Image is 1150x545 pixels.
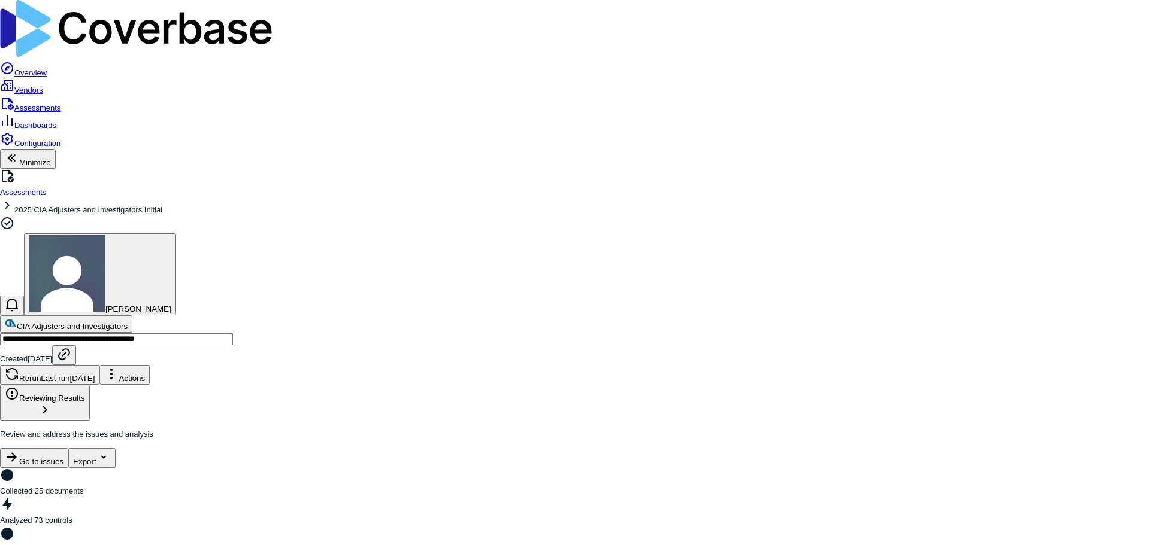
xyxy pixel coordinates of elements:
[19,158,51,167] span: Minimize
[24,233,176,315] button: Melanie Lorent avatar[PERSON_NAME]
[14,68,47,77] span: Overview
[14,139,60,148] span: Configuration
[5,317,17,329] img: https://compassadj.com/
[29,235,105,312] img: Melanie Lorent avatar
[99,365,150,385] button: Actions
[14,205,162,214] span: 2025 CIA Adjusters and Investigators Initial
[68,448,116,468] button: Export
[52,345,76,365] button: Copy link
[5,386,85,403] div: Reviewing Results
[105,305,171,313] span: [PERSON_NAME]
[14,121,56,130] span: Dashboards
[14,86,43,95] span: Vendors
[17,322,128,331] span: CIA Adjusters and Investigators
[41,374,95,383] span: Last run [DATE]
[14,103,60,112] span: Assessments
